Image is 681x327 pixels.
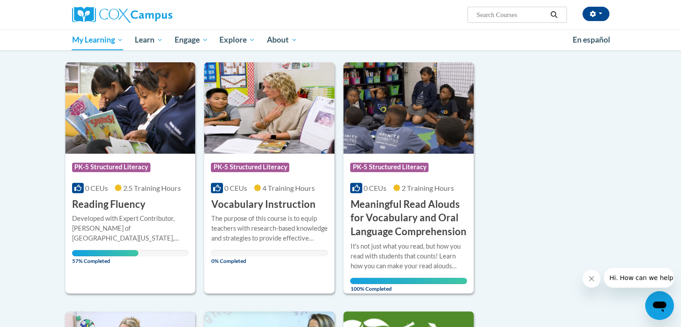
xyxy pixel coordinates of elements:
[72,214,189,243] div: Developed with Expert Contributor, [PERSON_NAME] of [GEOGRAPHIC_DATA][US_STATE], [GEOGRAPHIC_DATA...
[72,250,139,256] div: Your progress
[350,198,467,239] h3: Meaningful Read Alouds for Vocabulary and Oral Language Comprehension
[547,9,561,20] button: Search
[604,268,674,288] iframe: Message from company
[211,214,328,243] div: The purpose of this course is to equip teachers with research-based knowledge and strategies to p...
[66,30,129,50] a: My Learning
[262,184,315,192] span: 4 Training Hours
[85,184,108,192] span: 0 CEUs
[350,278,467,284] div: Your progress
[5,6,73,13] span: Hi. How can we help?
[343,62,474,293] a: Course LogoPK-5 Structured Literacy0 CEUs2 Training Hours Meaningful Read Alouds for Vocabulary a...
[175,34,208,45] span: Engage
[582,270,600,288] iframe: Close message
[129,30,169,50] a: Learn
[350,241,467,271] div: It's not just what you read, but how you read with students that counts! Learn how you can make y...
[350,163,428,172] span: PK-5 Structured Literacy
[65,62,196,154] img: Course Logo
[214,30,261,50] a: Explore
[72,250,139,264] span: 57% Completed
[169,30,214,50] a: Engage
[645,291,674,320] iframe: Button to launch messaging window
[72,7,172,23] img: Cox Campus
[267,34,297,45] span: About
[204,62,334,154] img: Course Logo
[135,34,163,45] span: Learn
[343,62,474,154] img: Course Logo
[475,9,547,20] input: Search Courses
[204,62,334,293] a: Course LogoPK-5 Structured Literacy0 CEUs4 Training Hours Vocabulary InstructionThe purpose of th...
[261,30,303,50] a: About
[350,278,467,292] span: 100% Completed
[402,184,454,192] span: 2 Training Hours
[582,7,609,21] button: Account Settings
[72,163,150,172] span: PK-5 Structured Literacy
[72,34,123,45] span: My Learning
[72,198,146,211] h3: Reading Fluency
[123,184,181,192] span: 2.5 Training Hours
[59,30,623,50] div: Main menu
[65,62,196,293] a: Course LogoPK-5 Structured Literacy0 CEUs2.5 Training Hours Reading FluencyDeveloped with Expert ...
[224,184,247,192] span: 0 CEUs
[211,198,315,211] h3: Vocabulary Instruction
[364,184,386,192] span: 0 CEUs
[72,7,242,23] a: Cox Campus
[573,35,610,44] span: En español
[567,30,616,49] a: En español
[211,163,289,172] span: PK-5 Structured Literacy
[219,34,255,45] span: Explore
